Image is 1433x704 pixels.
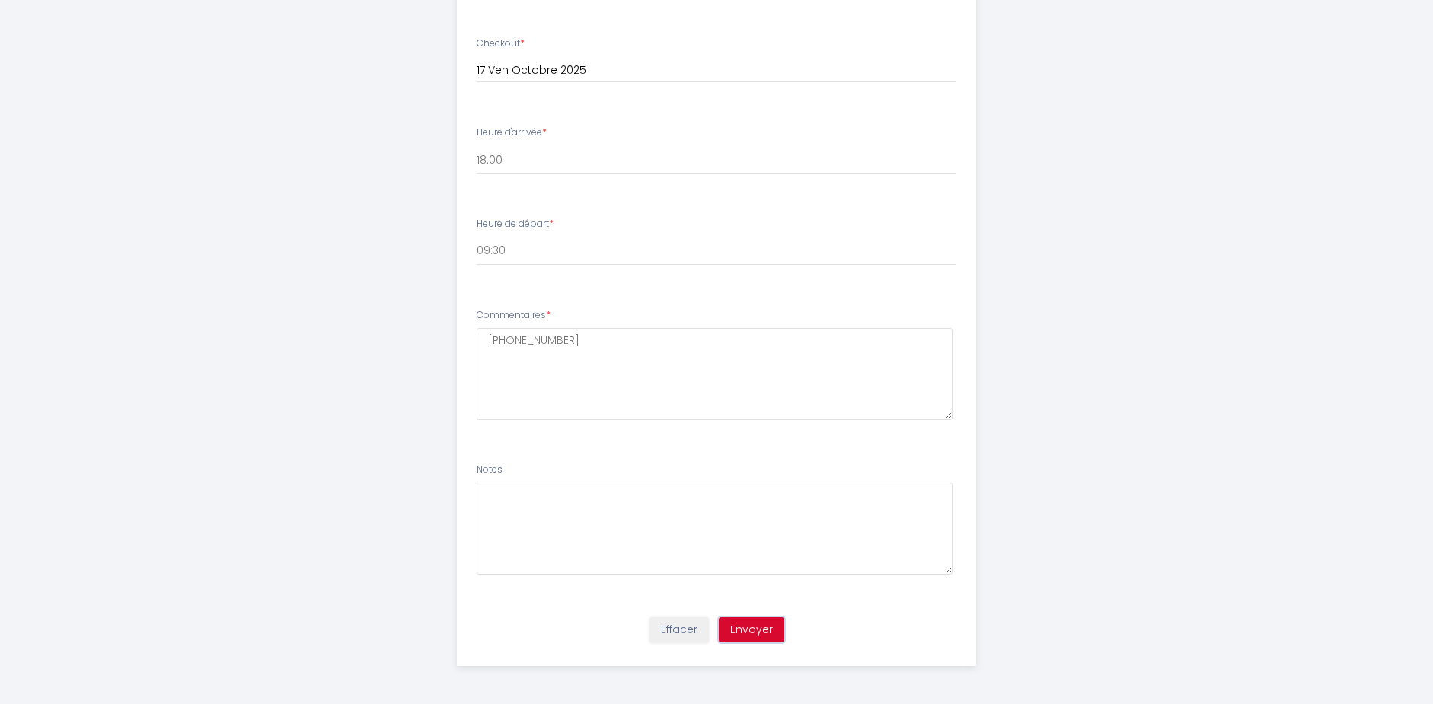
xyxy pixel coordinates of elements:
label: Heure d'arrivée [477,126,547,140]
label: Checkout [477,37,525,51]
button: Effacer [649,617,709,643]
button: Envoyer [719,617,784,643]
label: Notes [477,463,503,477]
label: Heure de départ [477,217,554,231]
label: Commentaires [477,308,551,323]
